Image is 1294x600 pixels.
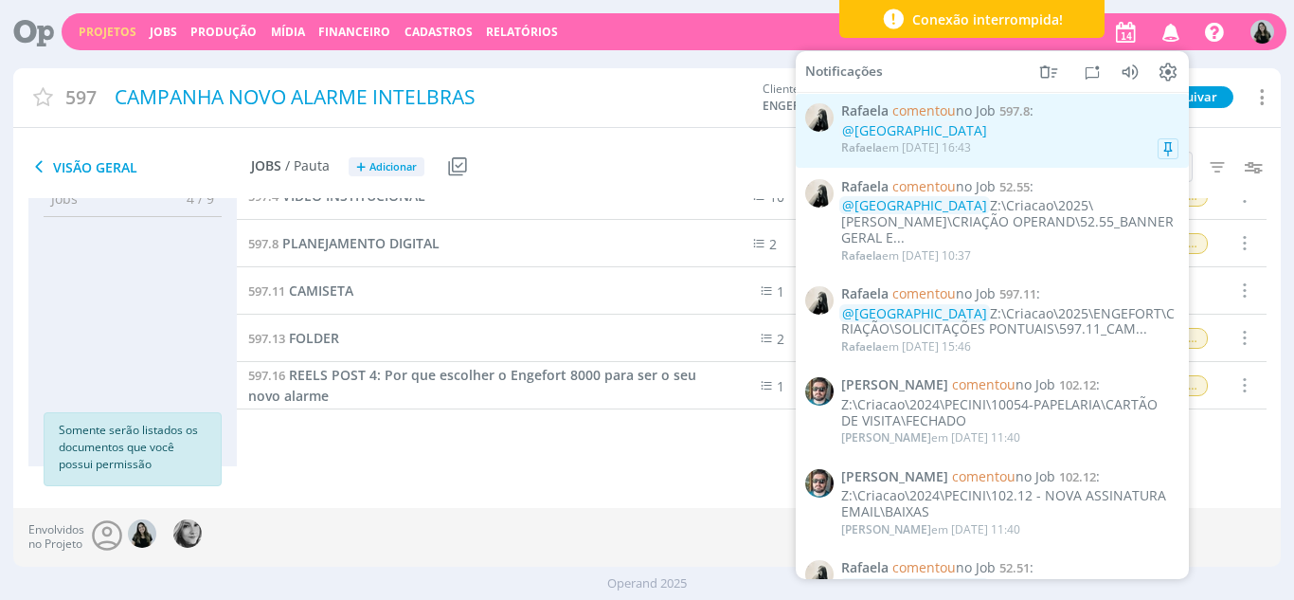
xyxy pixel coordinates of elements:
span: 102.12 [1059,467,1096,484]
span: comentou [892,176,956,194]
span: : [841,377,1178,393]
a: 597.8PLANEJAMENTO DIGITAL [248,233,440,254]
span: Notificações [805,64,883,80]
div: em [DATE] 11:40 [841,523,1020,536]
span: no Job [892,176,996,194]
span: 597.8 [248,235,279,252]
span: APROVAÇÃO INTERNA [1084,375,1207,396]
div: Z:\Criacao\2024\PECINI\102.12 - NOVA ASSINATURA EMAIL\BAIXAS [841,488,1178,520]
div: em [DATE] 16:43 [841,141,971,155]
span: 52.51 [999,559,1030,576]
p: Somente serão listados os documentos que você possui permissão [59,422,207,473]
span: : [841,468,1178,484]
span: FOLDER [289,329,339,347]
button: Financeiro [313,25,396,40]
a: Projetos [79,24,136,40]
img: R [805,103,834,132]
a: Jobs [150,24,177,40]
button: Relatórios [480,25,564,40]
span: 597.11 [248,282,285,300]
span: 597.8 [999,102,1030,119]
span: 52.55 [999,177,1030,194]
div: Z:\Criacao\2025\ENGEFORT\CRIAÇÃO\SOLICITAÇÕES PONTUAIS\597.11_CAM... [841,305,1178,337]
img: R [805,377,834,406]
span: 2 [777,330,784,348]
button: Cadastros [399,25,478,40]
span: [PERSON_NAME] [841,521,931,537]
div: CAMPANHA NOVO ALARME INTELBRAS [108,76,752,119]
span: Adicionar [369,161,417,173]
a: 597.16REELS POST 4: Por que escolher o Engefort 8000 para ser o seu novo alarme [248,365,716,406]
button: V [1249,15,1275,48]
span: @[GEOGRAPHIC_DATA] [842,303,987,321]
span: Visão Geral [28,155,251,178]
span: no Job [952,466,1055,484]
a: Relatórios [486,24,558,40]
a: Produção [190,24,257,40]
span: / Pauta [285,158,330,174]
button: Produção [185,25,262,40]
span: Envolvidos no Projeto [28,523,84,551]
div: em [DATE] 11:40 [841,431,1020,445]
a: 597.11CAMISETA [248,281,353,301]
span: Rafaela [841,178,889,194]
img: V [1250,20,1274,44]
div: Z:\Criacao\2024\PECINI\10054-PAPELARIA\CARTÃO DE VISITA\FECHADO [841,397,1178,429]
span: CAMISETA [289,282,353,300]
img: V [128,519,156,548]
button: Mídia [265,25,311,40]
span: : [841,103,1178,119]
span: Rafaela [841,286,889,302]
span: 102.12 [1059,376,1096,393]
span: 10 [769,188,784,206]
img: R [805,468,834,497]
span: [PERSON_NAME] [841,468,948,484]
span: 597.16 [248,367,285,384]
span: 1 [777,377,784,395]
span: ENGEFORT SISTEMA AVANÇADO DE SEGURANÇA LTDA [763,98,905,115]
div: Cliente: [763,81,1061,115]
span: : [841,286,1178,302]
span: Cadastros [404,24,473,40]
span: comentou [892,284,956,302]
span: no Job [892,558,996,576]
a: Mídia [271,24,305,40]
span: no Job [892,284,996,302]
span: Rafaela [841,246,882,263]
span: 1 [777,282,784,300]
span: Jobs [251,158,281,174]
span: 597.11 [999,285,1036,302]
span: @[GEOGRAPHIC_DATA] [842,121,987,139]
button: Jobs [144,25,183,40]
button: +Adicionar [349,157,424,177]
span: Jobs [51,189,78,209]
span: APROVAÇÃO INTERNA [1084,328,1207,349]
span: : [841,178,1178,194]
span: Rafaela [841,560,889,576]
span: Rafaela [841,139,882,155]
span: comentou [892,558,956,576]
span: Rafaela [841,103,889,119]
span: @[GEOGRAPHIC_DATA] [842,578,987,596]
div: em [DATE] 15:46 [841,340,971,354]
span: [PERSON_NAME] [841,377,948,393]
span: comentou [892,101,956,119]
span: + [356,157,366,177]
span: Conexão interrompida! [912,9,1063,29]
span: PLANEJAMENTO DIGITAL [282,234,440,252]
button: Projetos [73,25,142,40]
a: Financeiro [318,24,390,40]
span: REELS POST 4: Por que escolher o Engefort 8000 para ser o seu novo alarme [248,366,696,405]
img: R [805,178,834,207]
span: 4 / 9 [172,189,214,209]
span: comentou [952,375,1015,393]
span: [PERSON_NAME] [841,429,931,445]
span: 2 [769,235,777,253]
div: em [DATE] 10:37 [841,248,971,262]
span: VÍDEO INSTITUCIONAL [282,187,425,205]
img: J [173,519,202,548]
span: Rafaela [841,338,882,355]
span: : [841,560,1178,576]
img: R [805,286,834,315]
span: APROVAÇÃO INTERNA [1084,233,1207,254]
